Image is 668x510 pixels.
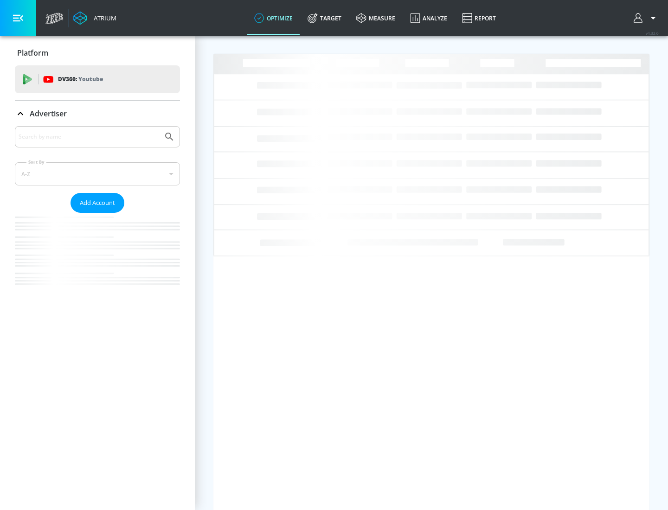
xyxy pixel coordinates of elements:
div: Advertiser [15,126,180,303]
a: Target [300,1,349,35]
p: Advertiser [30,108,67,119]
div: Advertiser [15,101,180,127]
a: Atrium [73,11,116,25]
div: Platform [15,40,180,66]
p: DV360: [58,74,103,84]
a: measure [349,1,403,35]
label: Sort By [26,159,46,165]
p: Youtube [78,74,103,84]
span: Add Account [80,198,115,208]
a: Analyze [403,1,455,35]
span: v 4.32.0 [646,31,659,36]
p: Platform [17,48,48,58]
a: Report [455,1,503,35]
a: optimize [247,1,300,35]
div: A-Z [15,162,180,185]
input: Search by name [19,131,159,143]
div: DV360: Youtube [15,65,180,93]
button: Add Account [71,193,124,213]
div: Atrium [90,14,116,22]
nav: list of Advertiser [15,213,180,303]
